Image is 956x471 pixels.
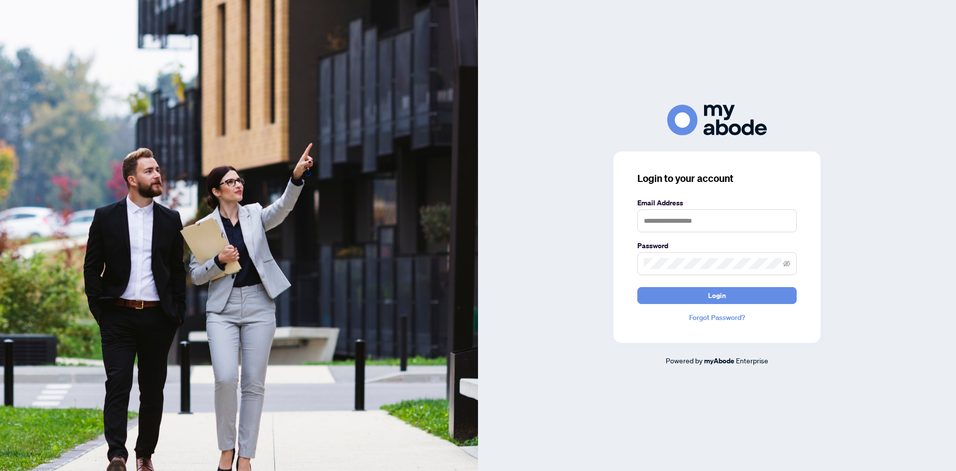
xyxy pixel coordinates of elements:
a: Forgot Password? [637,312,797,323]
span: Login [708,288,726,304]
a: myAbode [704,355,734,366]
button: Login [637,287,797,304]
label: Email Address [637,197,797,208]
span: Enterprise [736,356,768,365]
h3: Login to your account [637,171,797,185]
span: eye-invisible [783,260,790,267]
img: ma-logo [667,105,767,135]
span: Powered by [666,356,703,365]
label: Password [637,240,797,251]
